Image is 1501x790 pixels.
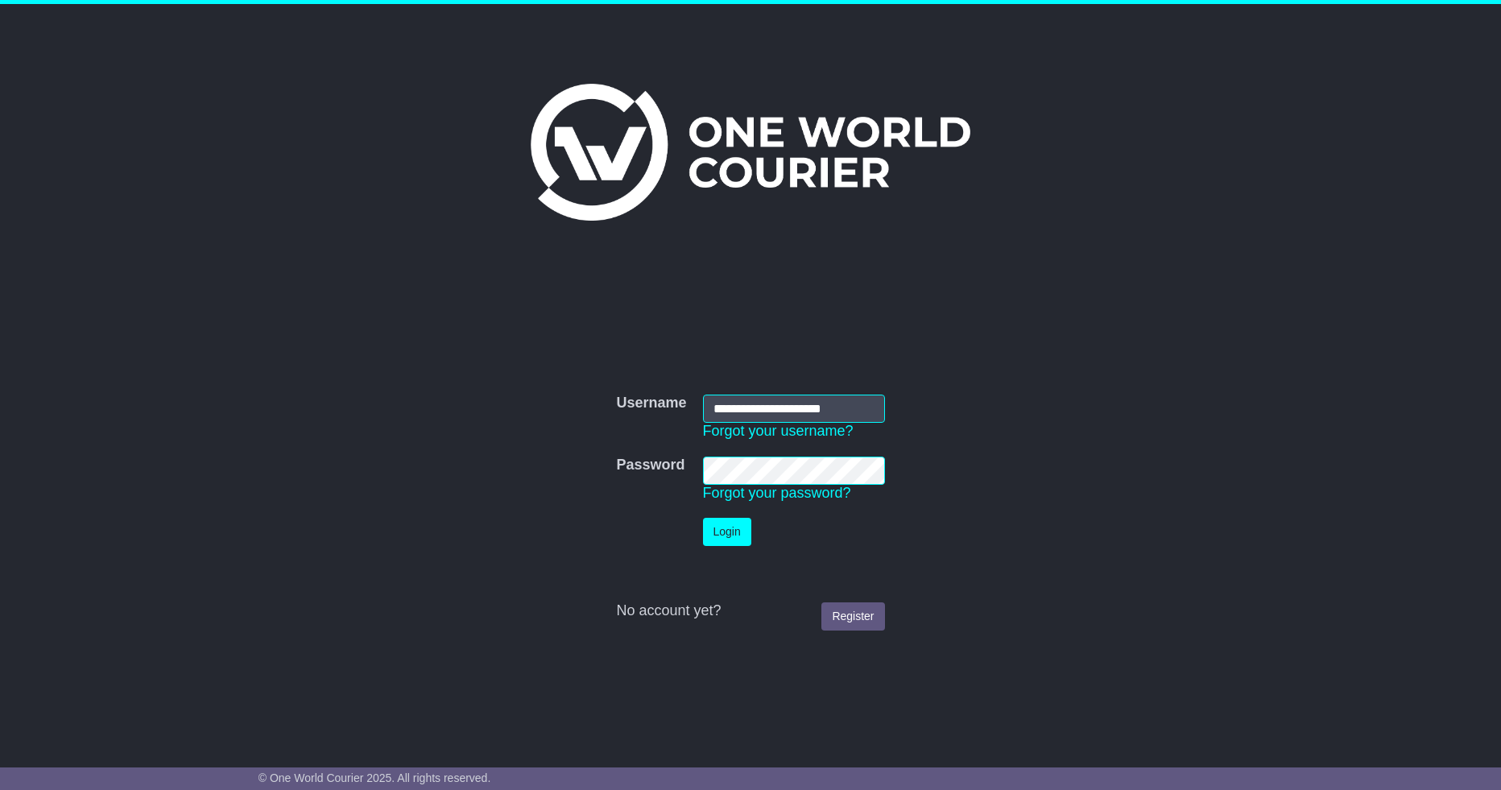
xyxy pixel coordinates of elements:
span: © One World Courier 2025. All rights reserved. [258,771,491,784]
label: Username [616,395,686,412]
img: One World [531,84,970,221]
button: Login [703,518,751,546]
a: Forgot your username? [703,423,854,439]
label: Password [616,457,684,474]
a: Forgot your password? [703,485,851,501]
a: Register [821,602,884,631]
div: No account yet? [616,602,884,620]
